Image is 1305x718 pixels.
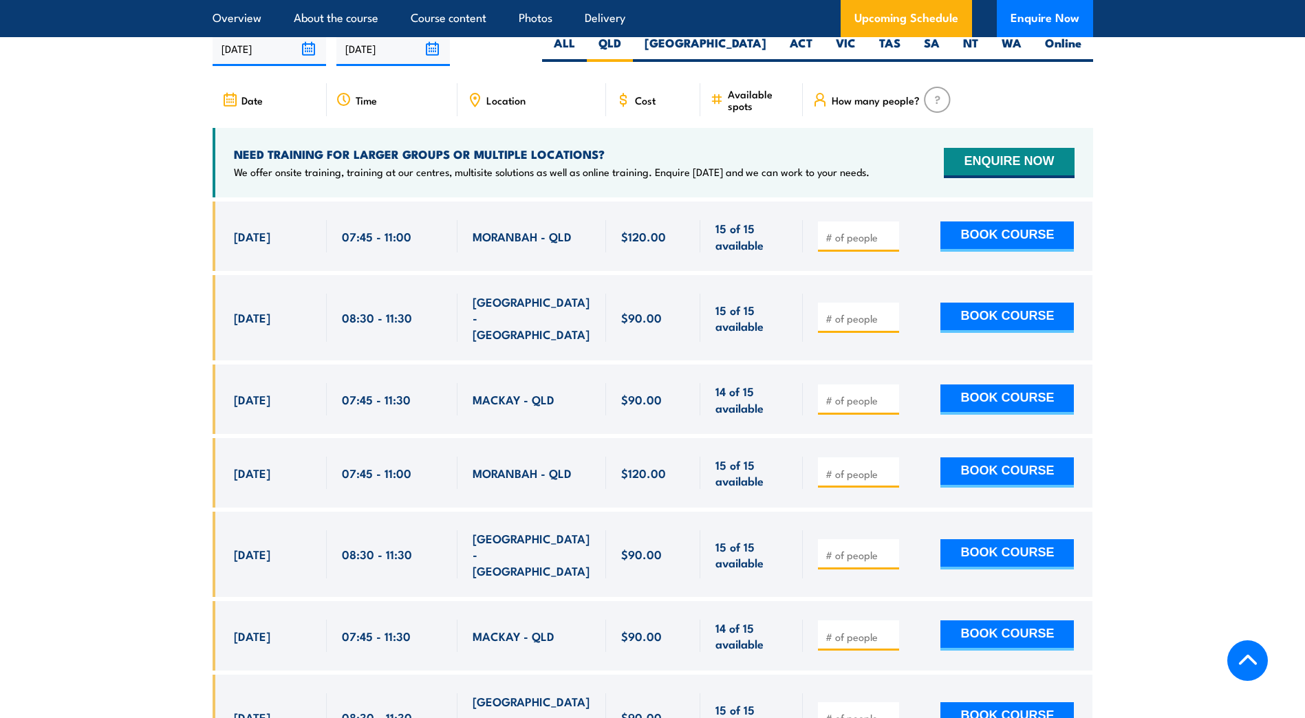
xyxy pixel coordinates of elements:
[473,228,572,244] span: MORANBAH - QLD
[621,228,666,244] span: $120.00
[234,165,870,179] p: We offer onsite training, training at our centres, multisite solutions as well as online training...
[621,465,666,481] span: $120.00
[824,35,867,62] label: VIC
[342,391,411,407] span: 07:45 - 11:30
[940,303,1074,333] button: BOOK COURSE
[912,35,951,62] label: SA
[473,465,572,481] span: MORANBAH - QLD
[234,146,870,162] h4: NEED TRAINING FOR LARGER GROUPS OR MULTIPLE LOCATIONS?
[940,620,1074,651] button: BOOK COURSE
[715,302,788,334] span: 15 of 15 available
[826,312,894,325] input: # of people
[342,228,411,244] span: 07:45 - 11:00
[867,35,912,62] label: TAS
[715,220,788,252] span: 15 of 15 available
[473,294,591,342] span: [GEOGRAPHIC_DATA] - [GEOGRAPHIC_DATA]
[213,31,326,66] input: From date
[832,94,920,106] span: How many people?
[826,548,894,562] input: # of people
[473,628,554,644] span: MACKAY - QLD
[826,230,894,244] input: # of people
[486,94,526,106] span: Location
[715,620,788,652] span: 14 of 15 available
[715,457,788,489] span: 15 of 15 available
[342,628,411,644] span: 07:45 - 11:30
[940,539,1074,569] button: BOOK COURSE
[635,94,656,106] span: Cost
[356,94,377,106] span: Time
[715,538,788,571] span: 15 of 15 available
[621,628,662,644] span: $90.00
[826,630,894,644] input: # of people
[826,467,894,481] input: # of people
[342,309,412,325] span: 08:30 - 11:30
[234,228,270,244] span: [DATE]
[940,384,1074,415] button: BOOK COURSE
[241,94,263,106] span: Date
[587,35,633,62] label: QLD
[473,530,591,578] span: [GEOGRAPHIC_DATA] - [GEOGRAPHIC_DATA]
[621,391,662,407] span: $90.00
[940,221,1074,252] button: BOOK COURSE
[951,35,990,62] label: NT
[1033,35,1093,62] label: Online
[940,457,1074,488] button: BOOK COURSE
[990,35,1033,62] label: WA
[633,35,778,62] label: [GEOGRAPHIC_DATA]
[234,546,270,562] span: [DATE]
[778,35,824,62] label: ACT
[542,35,587,62] label: ALL
[826,393,894,407] input: # of people
[342,546,412,562] span: 08:30 - 11:30
[234,628,270,644] span: [DATE]
[234,465,270,481] span: [DATE]
[234,391,270,407] span: [DATE]
[715,383,788,415] span: 14 of 15 available
[621,309,662,325] span: $90.00
[234,309,270,325] span: [DATE]
[342,465,411,481] span: 07:45 - 11:00
[621,546,662,562] span: $90.00
[336,31,450,66] input: To date
[944,148,1074,178] button: ENQUIRE NOW
[473,391,554,407] span: MACKAY - QLD
[728,88,793,111] span: Available spots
